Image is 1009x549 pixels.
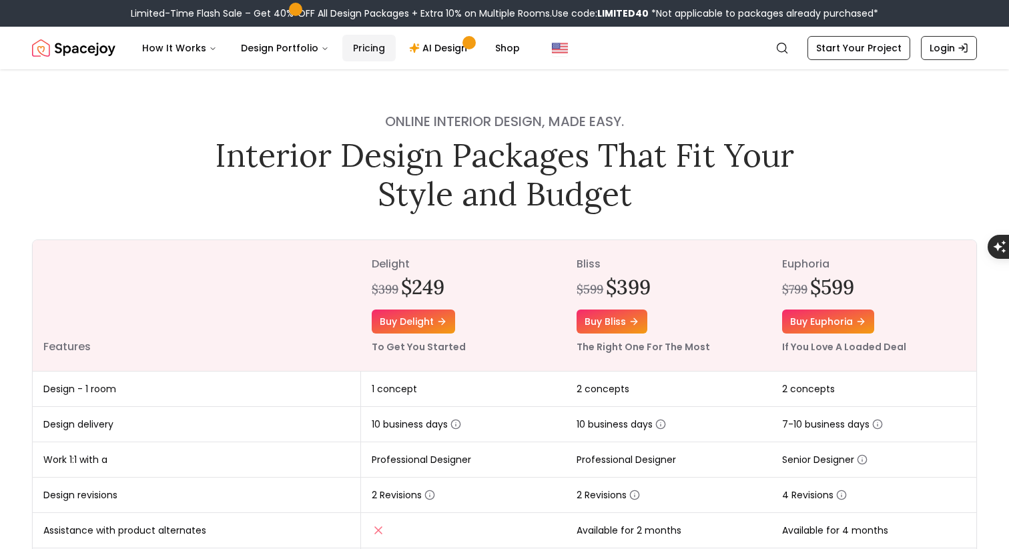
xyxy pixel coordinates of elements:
[577,256,760,272] p: bliss
[782,310,874,334] a: Buy euphoria
[32,35,115,61] img: Spacejoy Logo
[606,275,651,299] h2: $399
[552,40,568,56] img: United States
[577,488,640,502] span: 2 Revisions
[566,513,771,548] td: Available for 2 months
[33,372,361,407] td: Design - 1 room
[398,35,482,61] a: AI Design
[372,310,455,334] a: Buy delight
[33,407,361,442] td: Design delivery
[552,7,649,20] span: Use code:
[807,36,910,60] a: Start Your Project
[577,280,603,299] div: $599
[33,478,361,513] td: Design revisions
[32,35,115,61] a: Spacejoy
[577,340,710,354] small: The Right One For The Most
[372,256,555,272] p: delight
[372,382,417,396] span: 1 concept
[372,280,398,299] div: $399
[577,418,666,431] span: 10 business days
[206,136,803,213] h1: Interior Design Packages That Fit Your Style and Budget
[131,35,228,61] button: How It Works
[597,7,649,20] b: LIMITED40
[342,35,396,61] a: Pricing
[782,382,835,396] span: 2 concepts
[206,112,803,131] h4: Online interior design, made easy.
[771,513,976,548] td: Available for 4 months
[372,340,466,354] small: To Get You Started
[33,442,361,478] td: Work 1:1 with a
[484,35,531,61] a: Shop
[131,7,878,20] div: Limited-Time Flash Sale – Get 40% OFF All Design Packages + Extra 10% on Multiple Rooms.
[372,418,461,431] span: 10 business days
[921,36,977,60] a: Login
[33,240,361,372] th: Features
[782,453,868,466] span: Senior Designer
[810,275,854,299] h2: $599
[577,310,647,334] a: Buy bliss
[782,488,847,502] span: 4 Revisions
[577,382,629,396] span: 2 concepts
[577,453,676,466] span: Professional Designer
[131,35,531,61] nav: Main
[230,35,340,61] button: Design Portfolio
[782,280,807,299] div: $799
[649,7,878,20] span: *Not applicable to packages already purchased*
[372,488,435,502] span: 2 Revisions
[782,340,906,354] small: If You Love A Loaded Deal
[33,513,361,548] td: Assistance with product alternates
[782,418,883,431] span: 7-10 business days
[401,275,444,299] h2: $249
[372,453,471,466] span: Professional Designer
[782,256,966,272] p: euphoria
[32,27,977,69] nav: Global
